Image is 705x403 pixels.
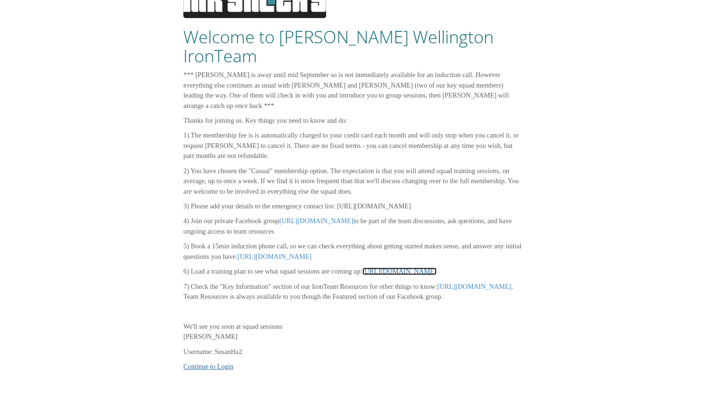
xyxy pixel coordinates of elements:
[437,283,511,290] a: [URL][DOMAIN_NAME]
[183,216,522,236] p: 4) Join our private Facebook group to be part of the team discussions, ask questions, and have on...
[238,253,312,260] a: [URL][DOMAIN_NAME]
[183,347,522,357] p: Username: SusanHa2
[183,130,522,161] p: 1) The membership fee is is automatically charged to your credit card each month and will only st...
[183,266,522,276] p: 6) Load a training plan to see what squad sessions are coming up:
[183,70,522,111] p: *** [PERSON_NAME] is away until mid September so is not immediately available for an induction ca...
[183,116,522,126] p: Thanks for joining us. Key things you need to know and do:
[183,363,233,370] a: Continue to Login
[183,28,522,65] h1: Welcome to [PERSON_NAME] Wellington IronTeam
[279,217,354,225] a: [URL][DOMAIN_NAME]
[183,166,522,197] p: 2) You have chosen the "Casual" membership option. The expectation is that you will attend squad ...
[183,322,522,342] p: We'll see you soon at squad sessions [PERSON_NAME]
[183,201,522,211] p: 3) Please add your details to the emergency contact list: [URL][DOMAIN_NAME]
[362,267,437,275] a: [URL][DOMAIN_NAME]
[183,282,522,302] p: 7) Check the "Key Information" section of our IronTeam Resources for other things to know: . Team...
[183,241,522,262] p: 5) Book a 15min induction phone call, so we can check everything about getting started makes sens...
